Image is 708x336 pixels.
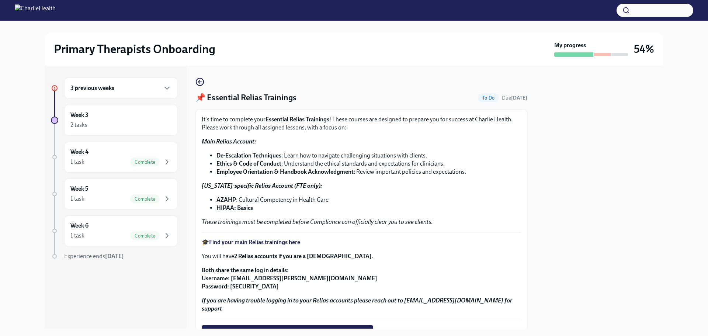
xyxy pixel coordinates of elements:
[634,42,654,56] h3: 54%
[51,215,178,246] a: Week 61 taskComplete
[216,152,521,160] li: : Learn how to navigate challenging situations with clients.
[202,267,377,290] strong: Both share the same log in details: Username: [EMAIL_ADDRESS][PERSON_NAME][DOMAIN_NAME] Password:...
[130,159,160,165] span: Complete
[202,218,433,225] em: These trainings must be completed before Compliance can officially clear you to see clients.
[216,152,281,159] strong: De-Escalation Techniques
[216,160,281,167] strong: Ethics & Code of Conduct
[202,252,521,260] p: You will have .
[70,148,88,156] h6: Week 4
[202,297,512,312] strong: If you are having trouble logging in to your Relias accounts please reach out to [EMAIL_ADDRESS][...
[130,196,160,202] span: Complete
[216,168,354,175] strong: Employee Orientation & Handbook Acknowledgment
[202,138,256,145] strong: Main Relias Account:
[216,196,236,203] strong: AZAHP
[64,77,178,99] div: 3 previous weeks
[70,222,88,230] h6: Week 6
[54,42,215,56] h2: Primary Therapists Onboarding
[216,160,521,168] li: : Understand the ethical standards and expectations for clinicians.
[502,95,527,101] span: Due
[70,111,88,119] h6: Week 3
[70,121,87,129] div: 2 tasks
[202,115,521,132] p: It's time to complete your ! These courses are designed to prepare you for success at Charlie Hea...
[64,253,124,260] span: Experience ends
[502,94,527,101] span: August 25th, 2025 10:00
[70,158,84,166] div: 1 task
[554,41,586,49] strong: My progress
[209,239,300,246] a: Find your main Relias trainings here
[216,196,521,204] li: : Cultural Competency in Health Care
[51,179,178,209] a: Week 51 taskComplete
[216,204,253,211] strong: HIPAA: Basics
[51,142,178,173] a: Week 41 taskComplete
[511,95,527,101] strong: [DATE]
[70,185,88,193] h6: Week 5
[202,238,521,246] p: 🎓
[202,182,322,189] strong: [US_STATE]-specific Relias Account (FTE only):
[234,253,372,260] strong: 2 Relias accounts if you are a [DEMOGRAPHIC_DATA]
[216,168,521,176] li: : Review important policies and expectations.
[15,4,56,16] img: CharlieHealth
[130,233,160,239] span: Complete
[70,84,114,92] h6: 3 previous weeks
[51,105,178,136] a: Week 32 tasks
[478,95,499,101] span: To Do
[195,92,296,103] h4: 📌 Essential Relias Trainings
[105,253,124,260] strong: [DATE]
[265,116,329,123] strong: Essential Relias Trainings
[70,232,84,240] div: 1 task
[70,195,84,203] div: 1 task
